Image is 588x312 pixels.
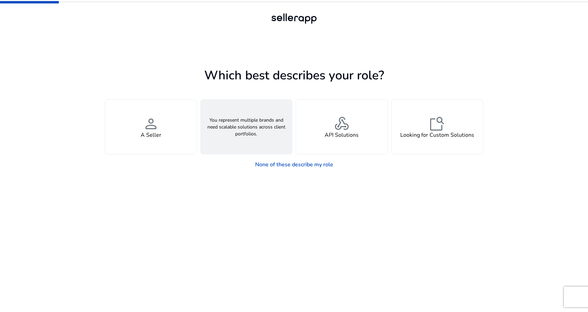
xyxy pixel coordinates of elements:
[429,115,445,132] span: feature_search
[105,99,197,154] button: personA Seller
[143,115,159,132] span: person
[400,132,474,138] h4: Looking for Custom Solutions
[325,132,359,138] h4: API Solutions
[334,115,350,132] span: webhook
[296,99,388,154] button: webhookAPI Solutions
[200,99,293,154] button: You represent multiple brands and need scalable solutions across client portfolios.
[391,99,483,154] button: feature_searchLooking for Custom Solutions
[250,158,339,171] a: None of these describe my role
[105,68,483,83] h1: Which best describes your role?
[141,132,161,138] h4: A Seller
